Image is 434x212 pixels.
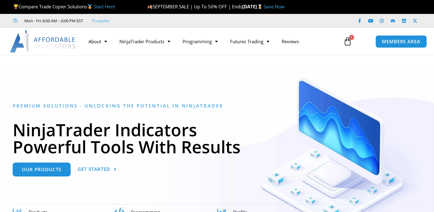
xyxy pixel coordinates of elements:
span: 0 [349,35,354,40]
h1: NinjaTrader Indicators Powerful Tools With Results [13,121,421,155]
a: Save Now [264,3,285,10]
img: 🍂 [148,4,152,9]
img: ⌛ [258,4,262,9]
h6: Premium Solutions - Unlocking the Potential in NinjaTrader [13,103,421,109]
img: 🏆 [14,4,18,9]
strong: [DATE] [242,3,263,10]
a: Our Products [13,163,71,176]
span: Get Started [78,167,110,172]
a: Reviews [275,34,305,49]
a: Get Started [78,163,117,176]
a: 0 [334,32,361,50]
a: Start Here [94,3,115,10]
span: MEMBERS AREA [382,39,420,44]
span: Compare Trade Copier Solutions [13,3,115,10]
nav: Menu [82,34,338,49]
a: Trustpilot [92,17,110,24]
img: LogoAI | Affordable Indicators – NinjaTrader [10,30,76,53]
a: Futures Trading [224,34,275,49]
a: MEMBERS AREA [375,35,427,48]
img: 🥇 [88,4,92,9]
span: SEPTEMBER SALE | Up To 50% OFF | Ends [147,3,242,10]
a: Programming [176,34,224,49]
a: About [82,34,113,49]
a: NinjaTrader Products [113,34,176,49]
span: Mon - Fri: 8:00 AM – 6:00 PM EST [23,17,83,24]
span: Our Products [22,167,61,172]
